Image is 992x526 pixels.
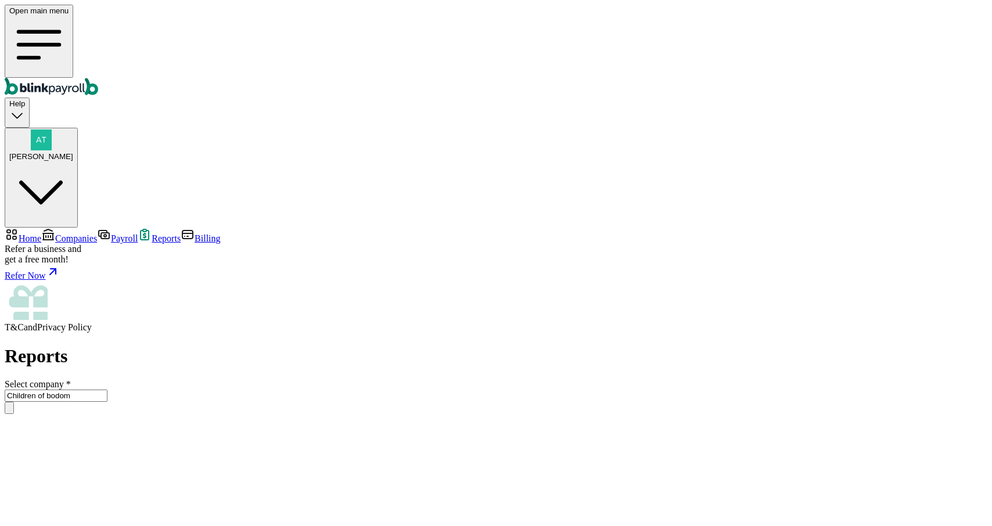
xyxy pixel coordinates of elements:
nav: Sidebar [5,228,987,333]
div: Refer a business and get a free month! [5,244,987,265]
span: Companies [55,233,97,243]
label: Select company [5,379,71,389]
span: Billing [195,233,220,243]
span: Payroll [111,233,138,243]
a: Payroll [97,233,138,243]
span: Open main menu [9,6,69,15]
a: Refer Now [5,265,987,281]
a: Reports [138,233,181,243]
span: [PERSON_NAME] [9,152,73,161]
nav: Global [5,5,987,98]
span: T&C [5,322,24,332]
a: Companies [41,233,97,243]
a: Home [5,233,41,243]
button: Open main menu [5,5,73,78]
span: Privacy Policy [37,322,92,332]
span: Home [19,233,41,243]
input: Select company [5,390,107,402]
span: Reports [152,233,181,243]
span: and [24,322,37,332]
button: Help [5,98,30,127]
a: Billing [181,233,220,243]
span: Help [9,99,25,108]
iframe: Chat Widget [793,401,992,526]
button: [PERSON_NAME] [5,128,78,228]
h1: Reports [5,345,987,367]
